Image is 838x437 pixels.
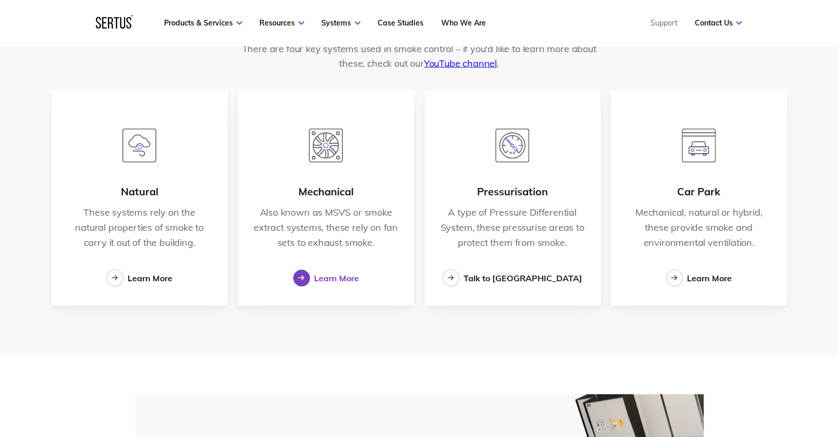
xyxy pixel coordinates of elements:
[477,185,548,198] div: Pressurisation
[666,270,732,286] a: Learn More
[441,18,485,28] a: Who We Are
[164,18,242,28] a: Products & Services
[424,57,497,69] a: YouTube channel
[651,316,838,437] iframe: Chat Widget
[650,18,677,28] a: Support
[67,205,212,250] p: These systems rely on the natural properties of smoke to carry it out of the building.
[321,18,360,28] a: Systems
[107,270,172,286] a: Learn More
[378,18,423,28] a: Case Studies
[464,273,582,283] div: Talk to [GEOGRAPHIC_DATA]
[627,205,771,250] p: Mechanical, natural or hybrid, these provide smoke and environmental ventilation.
[128,273,172,283] div: Learn More
[682,129,716,163] img: car-park.svg
[309,129,343,163] img: mechanical.svg
[232,42,606,71] p: There are four key systems used in smoke control – if you'd like to learn more about these, check...
[259,18,304,28] a: Resources
[694,18,742,28] a: Contact Us
[293,270,359,286] a: Learn More
[687,273,732,283] div: Learn More
[122,129,156,163] img: natural.svg
[443,270,582,286] a: Talk to [GEOGRAPHIC_DATA]
[440,205,585,250] p: A type of Pressure Differential System, these pressurise areas to protect them from smoke.
[495,129,529,163] img: pressurisation-1.svg
[121,185,158,198] div: Natural
[677,185,720,198] div: Car Park
[254,205,398,250] p: Also known as MSVS or smoke extract systems, these rely on fan sets to exhaust smoke.
[298,185,354,198] div: Mechanical
[314,273,359,283] div: Learn More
